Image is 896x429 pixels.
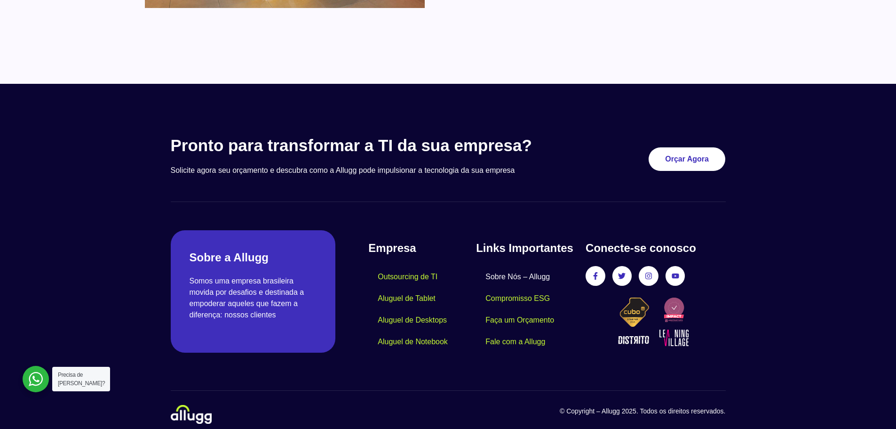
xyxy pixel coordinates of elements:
p: Somos uma empresa brasileira movida por desafios e destinada a empoderar aqueles que fazem a dife... [190,275,317,321]
a: Sobre Nós – Allugg [476,266,559,288]
a: Aluguel de Notebook [368,331,457,353]
h3: Pronto para transformar a TI da sua empresa? [171,136,576,155]
a: Compromisso ESG [476,288,559,309]
p: Solicite agora seu orçamento e descubra como a Allugg pode impulsionar a tecnologia da sua empresa [171,165,576,176]
h4: Empresa [368,240,476,257]
a: Orçar Agora [649,147,725,171]
h4: Conecte-se conosco [586,240,725,257]
iframe: Chat Widget [849,384,896,429]
a: Faça um Orçamento [476,309,563,331]
h4: Links Importantes [476,240,576,257]
nav: Menu [368,266,476,353]
div: Widget de chat [849,384,896,429]
span: Orçar Agora [665,155,709,163]
nav: Menu [476,266,576,353]
span: Precisa de [PERSON_NAME]? [58,372,105,387]
a: Aluguel de Desktops [368,309,456,331]
p: © Copyright – Allugg 2025. Todos os direitos reservados. [448,406,726,416]
a: Outsourcing de TI [368,266,447,288]
a: Fale com a Allugg [476,331,555,353]
img: locacao-de-equipamentos-allugg-logo [171,405,212,424]
a: Aluguel de Tablet [368,288,444,309]
h2: Sobre a Allugg [190,249,317,266]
